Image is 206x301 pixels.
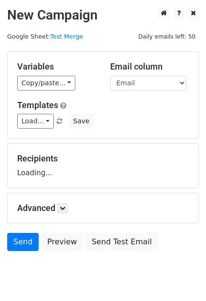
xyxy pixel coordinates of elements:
[85,233,158,251] a: Send Test Email
[50,33,83,40] a: Test Merge
[17,61,96,72] h5: Variables
[17,153,189,178] div: Loading...
[17,76,75,90] a: Copy/paste...
[41,233,83,251] a: Preview
[17,114,54,129] a: Load...
[110,61,189,72] h5: Email column
[17,203,189,213] h5: Advanced
[135,33,199,40] a: Daily emails left: 50
[17,100,58,110] a: Templates
[7,233,39,251] a: Send
[7,7,199,23] h2: New Campaign
[7,33,83,40] small: Google Sheet:
[69,114,93,129] button: Save
[135,31,199,42] span: Daily emails left: 50
[17,153,189,164] h5: Recipients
